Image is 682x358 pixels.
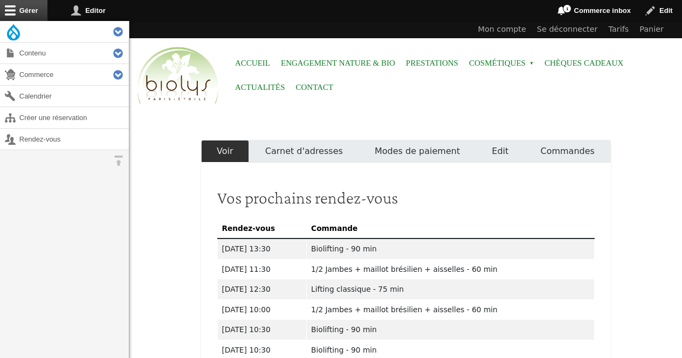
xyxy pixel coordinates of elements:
[135,45,221,107] img: Accueil
[525,140,611,163] a: Commandes
[469,51,534,75] span: Cosmétiques
[359,140,476,163] a: Modes de paiement
[222,325,271,334] time: [DATE] 10:30
[222,285,271,293] time: [DATE] 12:30
[307,238,594,259] td: Biolifting - 90 min
[476,140,525,163] a: Edit
[235,75,285,100] a: Actualités
[529,61,534,66] span: »
[235,51,270,75] a: Accueil
[129,21,682,113] header: Entête du site
[307,279,594,300] td: Lifting classique - 75 min
[217,218,307,238] th: Rendez-vous
[222,346,271,354] time: [DATE] 10:30
[307,299,594,320] td: 1/2 Jambes + maillot brésilien + aisselles - 60 min
[307,320,594,340] td: Biolifting - 90 min
[406,51,458,75] a: Prestations
[217,187,595,208] h2: Vos prochains rendez-vous
[473,21,532,38] a: Mon compte
[307,259,594,279] td: 1/2 Jambes + maillot brésilien + aisselles - 60 min
[222,265,271,273] time: [DATE] 11:30
[222,305,271,314] time: [DATE] 10:00
[603,21,635,38] a: Tarifs
[563,4,571,13] span: 1
[634,21,669,38] a: Panier
[532,21,603,38] a: Se déconnecter
[281,51,395,75] a: Engagement Nature & Bio
[249,140,359,163] a: Carnet d'adresses
[307,218,594,238] th: Commande
[108,150,129,171] button: Orientation horizontale
[296,75,334,100] a: Contact
[545,51,623,75] a: Chèques cadeaux
[201,140,611,163] nav: Onglets
[201,140,250,163] a: Voir
[222,244,271,253] time: [DATE] 13:30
